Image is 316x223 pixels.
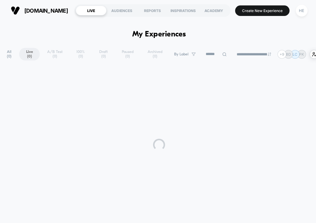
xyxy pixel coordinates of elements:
span: By Label [174,52,189,57]
img: Visually logo [11,6,20,15]
button: Create New Experience [235,5,290,16]
div: + 9 [278,50,286,59]
img: end [268,52,271,56]
div: AUDIENCES [106,6,137,15]
p: LC [293,52,297,57]
button: [DOMAIN_NAME] [9,6,70,15]
h1: My Experiences [132,30,186,39]
div: INSPIRATIONS [168,6,198,15]
button: HE [294,5,309,17]
div: LIVE [76,6,106,15]
p: PK [299,52,304,57]
p: BD [286,52,291,57]
span: [DOMAIN_NAME] [24,8,68,14]
div: REPORTS [137,6,168,15]
div: ACADEMY [198,6,229,15]
div: HE [296,5,308,17]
